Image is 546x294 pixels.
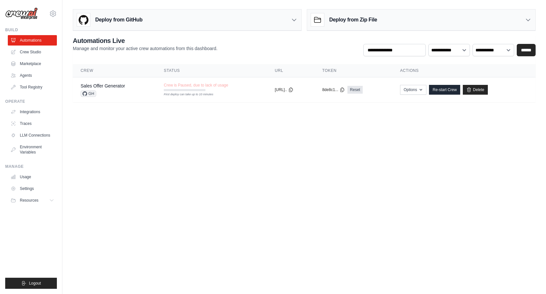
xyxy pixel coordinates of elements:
th: Crew [73,64,156,77]
div: Build [5,27,57,33]
a: Sales Offer Generator [81,83,125,88]
h3: Deploy from Zip File [329,16,377,24]
span: Resources [20,198,38,203]
p: Manage and monitor your active crew automations from this dashboard. [73,45,217,52]
a: Crew Studio [8,47,57,57]
div: Operate [5,99,57,104]
th: Actions [392,64,536,77]
a: Marketplace [8,59,57,69]
th: Token [314,64,392,77]
a: Agents [8,70,57,81]
button: Logout [5,278,57,289]
a: Integrations [8,107,57,117]
img: GitHub Logo [77,13,90,26]
button: Resources [8,195,57,206]
a: Environment Variables [8,142,57,157]
button: Options [400,85,426,95]
a: Delete [463,85,488,95]
a: Tool Registry [8,82,57,92]
img: Logo [5,7,38,20]
div: First deploy can take up to 10 minutes [164,92,205,97]
span: Logout [29,281,41,286]
a: Traces [8,118,57,129]
span: Crew is Paused, due to lack of usage [164,83,228,88]
th: Status [156,64,267,77]
h2: Automations Live [73,36,217,45]
a: Usage [8,172,57,182]
th: URL [267,64,314,77]
a: LLM Connections [8,130,57,140]
h3: Deploy from GitHub [95,16,142,24]
a: Settings [8,183,57,194]
a: Re-start Crew [429,85,460,95]
button: 8de8c1... [322,87,344,92]
span: GH [81,90,96,97]
a: Automations [8,35,57,46]
div: Manage [5,164,57,169]
a: Reset [347,86,363,94]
